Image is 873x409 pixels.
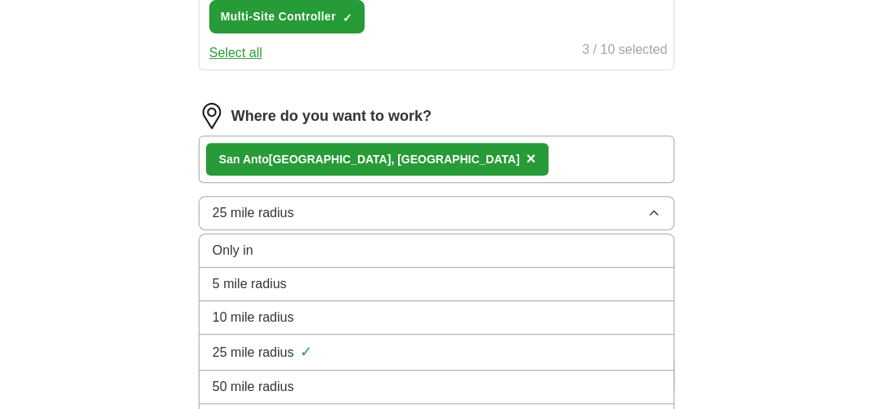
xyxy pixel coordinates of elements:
[231,105,432,127] label: Where do you want to work?
[213,203,294,223] span: 25 mile radius
[526,147,536,171] button: ×
[199,103,225,129] img: location.png
[219,151,520,168] div: [GEOGRAPHIC_DATA], [GEOGRAPHIC_DATA]
[221,8,336,25] span: Multi-Site Controller
[209,43,262,63] button: Select all
[300,341,312,363] span: ✓
[213,308,294,327] span: 10 mile radius
[213,274,287,294] span: 5 mile radius
[582,40,667,63] div: 3 / 10 selected
[213,377,294,397] span: 50 mile radius
[213,343,294,362] span: 25 mile radius
[199,196,674,230] button: 25 mile radius
[219,153,269,166] strong: San Anto
[213,241,253,260] span: Only in
[526,149,536,167] span: ×
[342,11,352,24] span: ✓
